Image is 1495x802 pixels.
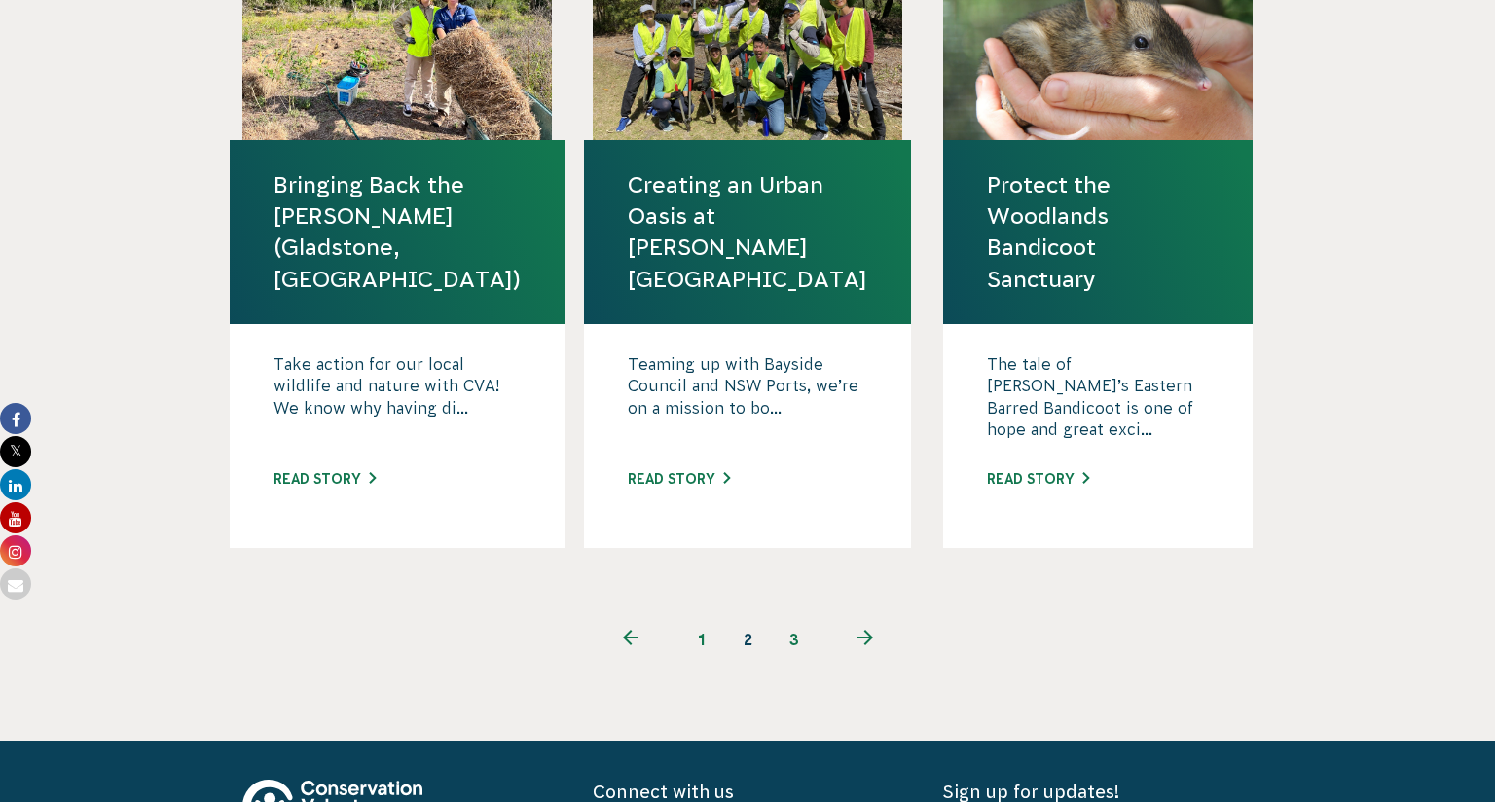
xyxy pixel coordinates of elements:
[724,616,771,663] span: 2
[818,616,912,663] a: Next page
[628,353,867,451] p: Teaming up with Bayside Council and NSW Ports, we’re on a mission to bo...
[273,353,521,451] p: Take action for our local wildlife and nature with CVA! We know why having di...
[628,169,867,295] a: Creating an Urban Oasis at [PERSON_NAME][GEOGRAPHIC_DATA]
[677,616,724,663] a: 1
[771,616,818,663] a: 3
[273,169,521,295] a: Bringing Back the [PERSON_NAME] (Gladstone, [GEOGRAPHIC_DATA])
[987,471,1089,487] a: Read story
[628,471,730,487] a: Read story
[273,471,376,487] a: Read story
[583,616,912,663] ul: Pagination
[987,169,1209,295] a: Protect the Woodlands Bandicoot Sanctuary
[987,353,1209,451] p: The tale of [PERSON_NAME]’s Eastern Barred Bandicoot is one of hope and great exci...
[583,616,677,663] a: Previous page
